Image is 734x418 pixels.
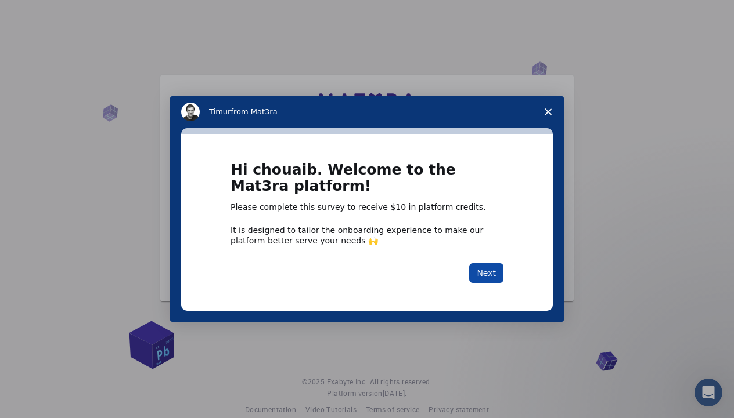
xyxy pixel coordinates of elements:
span: from Mat3ra [231,107,277,116]
span: Timur [209,107,231,116]
h1: Hi chouaib. Welcome to the Mat3ra platform! [231,162,503,202]
button: Next [469,263,503,283]
div: Please complete this survey to receive $10 in platform credits. [231,202,503,213]
img: Profile image for Timur [181,103,200,121]
span: Close survey [532,96,564,128]
div: It is designed to tailor the onboarding experience to make our platform better serve your needs 🙌 [231,225,503,246]
span: Assistance [23,8,80,19]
